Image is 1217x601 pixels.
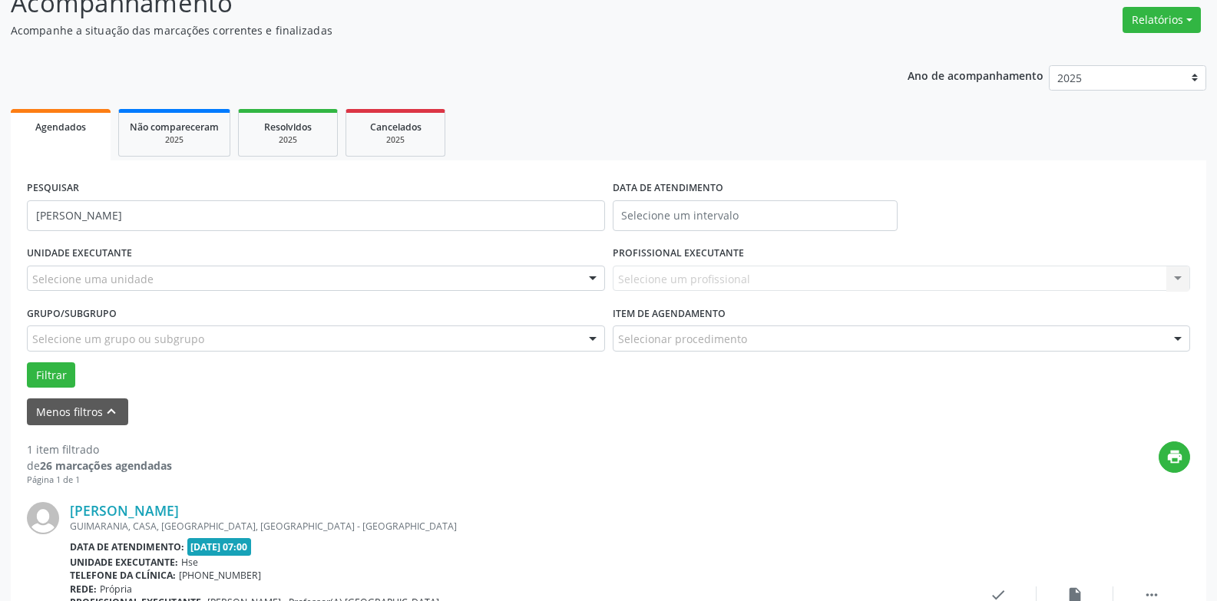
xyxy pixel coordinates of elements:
div: Página 1 de 1 [27,474,172,487]
a: [PERSON_NAME] [70,502,179,519]
span: Resolvidos [264,121,312,134]
span: Selecione uma unidade [32,271,154,287]
label: UNIDADE EXECUTANTE [27,242,132,266]
div: 2025 [250,134,326,146]
i: keyboard_arrow_up [103,403,120,420]
div: 1 item filtrado [27,441,172,457]
i: print [1166,448,1183,465]
input: Selecione um intervalo [613,200,898,231]
span: Selecione um grupo ou subgrupo [32,331,204,347]
b: Rede: [70,583,97,596]
label: Grupo/Subgrupo [27,302,117,325]
button: print [1159,441,1190,473]
span: [DATE] 07:00 [187,538,252,556]
div: GUIMARANIA, CASA, [GEOGRAPHIC_DATA], [GEOGRAPHIC_DATA] - [GEOGRAPHIC_DATA] [70,520,960,533]
strong: 26 marcações agendadas [40,458,172,473]
b: Unidade executante: [70,556,178,569]
span: Não compareceram [130,121,219,134]
button: Relatórios [1123,7,1201,33]
label: Item de agendamento [613,302,726,325]
b: Data de atendimento: [70,540,184,553]
span: Hse [181,556,198,569]
button: Menos filtroskeyboard_arrow_up [27,398,128,425]
span: [PHONE_NUMBER] [179,569,261,582]
span: Selecionar procedimento [618,331,747,347]
div: de [27,457,172,474]
input: Nome, código do beneficiário ou CPF [27,200,605,231]
span: Própria [100,583,132,596]
p: Acompanhe a situação das marcações correntes e finalizadas [11,22,848,38]
label: PROFISSIONAL EXECUTANTE [613,242,744,266]
button: Filtrar [27,362,75,388]
img: img [27,502,59,534]
label: PESQUISAR [27,177,79,200]
p: Ano de acompanhamento [908,65,1043,84]
span: Agendados [35,121,86,134]
b: Telefone da clínica: [70,569,176,582]
div: 2025 [130,134,219,146]
div: 2025 [357,134,434,146]
span: Cancelados [370,121,422,134]
label: DATA DE ATENDIMENTO [613,177,723,200]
